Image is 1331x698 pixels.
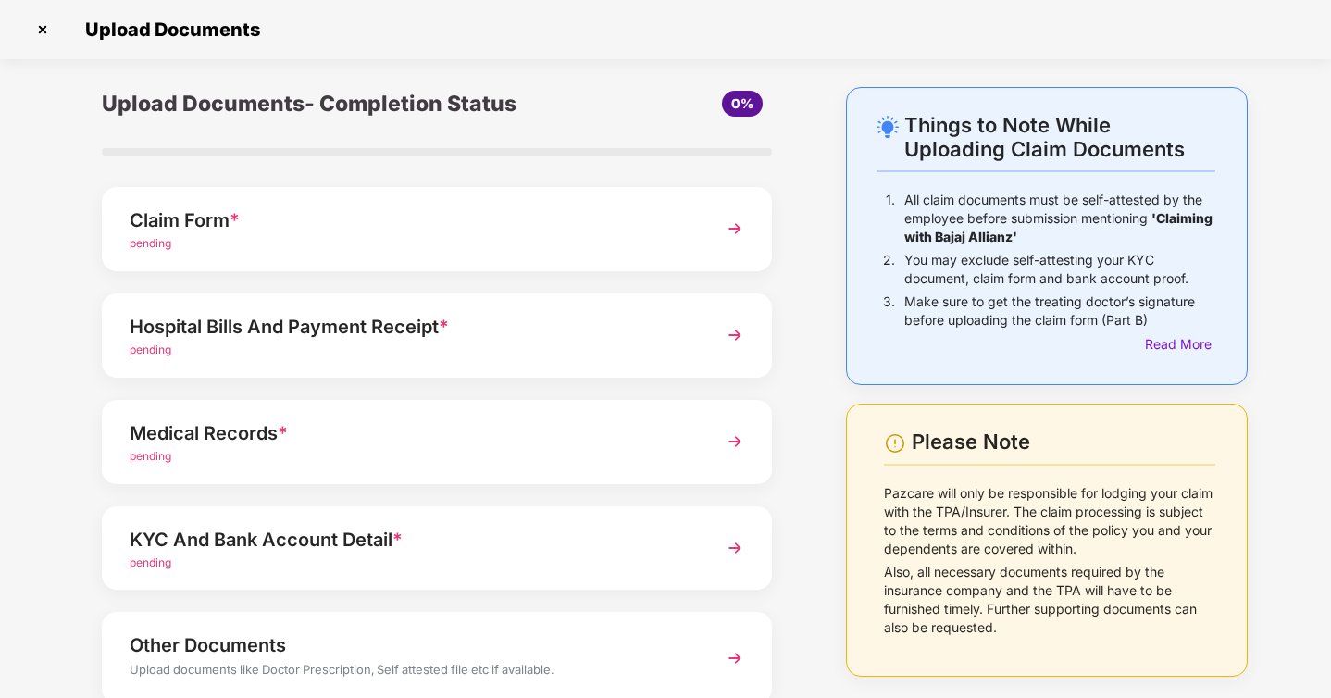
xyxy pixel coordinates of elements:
p: Also, all necessary documents required by the insurance company and the TPA will have to be furni... [884,563,1215,637]
img: svg+xml;base64,PHN2ZyBpZD0iQ3Jvc3MtMzJ4MzIiIHhtbG5zPSJodHRwOi8vd3d3LnczLm9yZy8yMDAwL3N2ZyIgd2lkdG... [28,15,57,44]
img: svg+xml;base64,PHN2ZyBpZD0iTmV4dCIgeG1sbnM9Imh0dHA6Ly93d3cudzMub3JnLzIwMDAvc3ZnIiB3aWR0aD0iMzYiIG... [718,212,752,245]
p: All claim documents must be self-attested by the employee before submission mentioning [904,191,1215,246]
div: Read More [1145,334,1215,355]
span: pending [130,449,171,463]
div: Upload documents like Doctor Prescription, Self attested file etc if available. [130,660,692,684]
span: pending [130,236,171,250]
div: Upload Documents- Completion Status [102,87,549,120]
img: svg+xml;base64,PHN2ZyBpZD0iTmV4dCIgeG1sbnM9Imh0dHA6Ly93d3cudzMub3JnLzIwMDAvc3ZnIiB3aWR0aD0iMzYiIG... [718,318,752,352]
span: Upload Documents [67,19,269,41]
div: Please Note [912,430,1215,455]
div: Medical Records [130,418,692,448]
img: svg+xml;base64,PHN2ZyBpZD0iTmV4dCIgeG1sbnM9Imh0dHA6Ly93d3cudzMub3JnLzIwMDAvc3ZnIiB3aWR0aD0iMzYiIG... [718,425,752,458]
span: 0% [731,95,753,111]
p: Pazcare will only be responsible for lodging your claim with the TPA/Insurer. The claim processin... [884,484,1215,558]
p: 3. [883,293,895,330]
img: svg+xml;base64,PHN2ZyB4bWxucz0iaHR0cDovL3d3dy53My5vcmcvMjAwMC9zdmciIHdpZHRoPSIyNC4wOTMiIGhlaWdodD... [877,116,899,138]
div: Hospital Bills And Payment Receipt [130,312,692,342]
p: Make sure to get the treating doctor’s signature before uploading the claim form (Part B) [904,293,1215,330]
p: You may exclude self-attesting your KYC document, claim form and bank account proof. [904,251,1215,288]
p: 1. [886,191,895,246]
div: KYC And Bank Account Detail [130,525,692,555]
div: Things to Note While Uploading Claim Documents [904,113,1215,161]
span: pending [130,555,171,569]
p: 2. [883,251,895,288]
img: svg+xml;base64,PHN2ZyBpZD0iTmV4dCIgeG1sbnM9Imh0dHA6Ly93d3cudzMub3JnLzIwMDAvc3ZnIiB3aWR0aD0iMzYiIG... [718,531,752,565]
span: pending [130,343,171,356]
img: svg+xml;base64,PHN2ZyBpZD0iV2FybmluZ18tXzI0eDI0IiBkYXRhLW5hbWU9Ildhcm5pbmcgLSAyNHgyNCIgeG1sbnM9Im... [884,432,906,455]
div: Other Documents [130,630,692,660]
img: svg+xml;base64,PHN2ZyBpZD0iTmV4dCIgeG1sbnM9Imh0dHA6Ly93d3cudzMub3JnLzIwMDAvc3ZnIiB3aWR0aD0iMzYiIG... [718,642,752,675]
div: Claim Form [130,206,692,235]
